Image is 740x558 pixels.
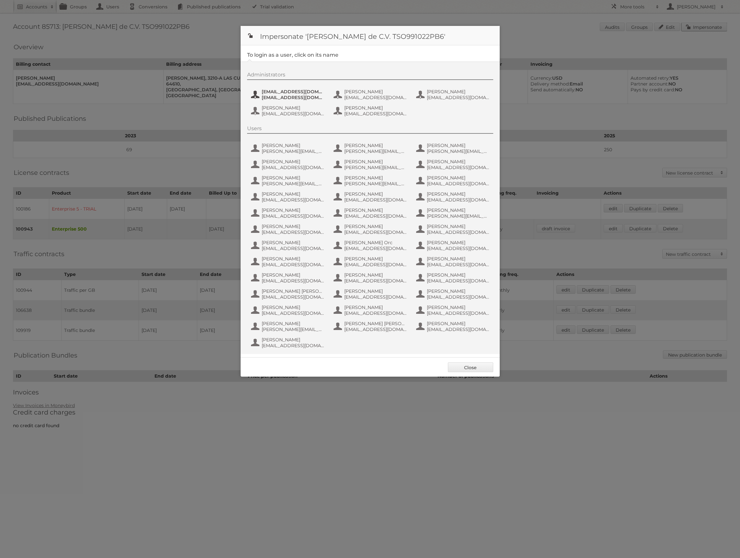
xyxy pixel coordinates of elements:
span: [EMAIL_ADDRESS][DOMAIN_NAME] [262,165,324,170]
button: [PERSON_NAME] [EMAIL_ADDRESS][DOMAIN_NAME] [416,288,492,301]
span: [PERSON_NAME] [344,105,407,111]
button: [PERSON_NAME] [EMAIL_ADDRESS][DOMAIN_NAME] [416,239,492,252]
span: [PERSON_NAME] [262,175,324,181]
span: [PERSON_NAME][EMAIL_ADDRESS][PERSON_NAME][DOMAIN_NAME] [344,148,407,154]
span: [EMAIL_ADDRESS][DOMAIN_NAME] [427,95,490,100]
button: [PERSON_NAME] [EMAIL_ADDRESS][DOMAIN_NAME] [416,304,492,317]
span: [EMAIL_ADDRESS][DOMAIN_NAME] [344,213,407,219]
span: [PERSON_NAME] [427,142,490,148]
button: [PERSON_NAME] [EMAIL_ADDRESS][DOMAIN_NAME] [250,158,326,171]
span: [EMAIL_ADDRESS][DOMAIN_NAME] [344,326,407,332]
span: [EMAIL_ADDRESS][DOMAIN_NAME] [344,229,407,235]
span: [EMAIL_ADDRESS][DOMAIN_NAME] [427,229,490,235]
span: [PERSON_NAME] [262,272,324,278]
span: [EMAIL_ADDRESS][DOMAIN_NAME] [262,89,324,95]
span: [EMAIL_ADDRESS][DOMAIN_NAME] [262,213,324,219]
div: Users [247,125,493,134]
span: [EMAIL_ADDRESS][DOMAIN_NAME] [344,111,407,117]
span: [PERSON_NAME][EMAIL_ADDRESS][DOMAIN_NAME] [427,148,490,154]
span: [PERSON_NAME] [262,142,324,148]
span: [EMAIL_ADDRESS][DOMAIN_NAME] [262,197,324,203]
button: [PERSON_NAME] [EMAIL_ADDRESS][DOMAIN_NAME] [416,223,492,236]
span: [PERSON_NAME] [427,304,490,310]
button: [PERSON_NAME] [EMAIL_ADDRESS][DOMAIN_NAME] [333,271,409,284]
span: [EMAIL_ADDRESS][DOMAIN_NAME] [344,294,407,300]
button: [PERSON_NAME] [EMAIL_ADDRESS][DOMAIN_NAME] [333,223,409,236]
span: [PERSON_NAME] [262,337,324,343]
span: [PERSON_NAME] [427,288,490,294]
span: [EMAIL_ADDRESS][DOMAIN_NAME] [344,262,407,268]
span: [PERSON_NAME] [427,240,490,245]
span: [PERSON_NAME] [427,256,490,262]
span: [EMAIL_ADDRESS][DOMAIN_NAME] [427,278,490,284]
button: [PERSON_NAME] [PERSON_NAME][EMAIL_ADDRESS][PERSON_NAME][DOMAIN_NAME] [333,158,409,171]
span: [EMAIL_ADDRESS][DOMAIN_NAME] [262,229,324,235]
span: [EMAIL_ADDRESS][DOMAIN_NAME] [427,326,490,332]
button: [PERSON_NAME] [EMAIL_ADDRESS][DOMAIN_NAME] [416,158,492,171]
span: [PERSON_NAME] [344,223,407,229]
span: [EMAIL_ADDRESS][DOMAIN_NAME] [344,245,407,251]
span: [PERSON_NAME] [427,89,490,95]
span: [PERSON_NAME][EMAIL_ADDRESS][PERSON_NAME][DOMAIN_NAME] [344,181,407,187]
span: [PERSON_NAME] [344,304,407,310]
button: [PERSON_NAME] [PERSON_NAME] [PERSON_NAME] [EMAIL_ADDRESS][DOMAIN_NAME] [250,288,326,301]
button: [PERSON_NAME] [EMAIL_ADDRESS][DOMAIN_NAME] [333,288,409,301]
span: [PERSON_NAME] [427,223,490,229]
button: [PERSON_NAME] [EMAIL_ADDRESS][DOMAIN_NAME] [333,190,409,203]
button: [PERSON_NAME] [PERSON_NAME][EMAIL_ADDRESS][PERSON_NAME][DOMAIN_NAME] [250,142,326,155]
span: [EMAIL_ADDRESS][DOMAIN_NAME] [344,95,407,100]
span: [PERSON_NAME] Orc [344,240,407,245]
span: [EMAIL_ADDRESS][DOMAIN_NAME] [262,245,324,251]
span: [PERSON_NAME] [344,272,407,278]
span: [PERSON_NAME] [344,142,407,148]
span: [PERSON_NAME] [344,207,407,213]
button: [PERSON_NAME] [EMAIL_ADDRESS][DOMAIN_NAME] [250,271,326,284]
button: [PERSON_NAME] [EMAIL_ADDRESS][DOMAIN_NAME] [250,336,326,349]
button: [PERSON_NAME] [EMAIL_ADDRESS][DOMAIN_NAME] [250,239,326,252]
span: [PERSON_NAME] [344,256,407,262]
button: [PERSON_NAME] [EMAIL_ADDRESS][DOMAIN_NAME] [416,190,492,203]
span: [EMAIL_ADDRESS][DOMAIN_NAME] [427,262,490,268]
span: [EMAIL_ADDRESS][DOMAIN_NAME] [427,294,490,300]
span: [PERSON_NAME] [262,207,324,213]
button: [PERSON_NAME] [EMAIL_ADDRESS][DOMAIN_NAME] [416,88,492,101]
button: [PERSON_NAME] [EMAIL_ADDRESS][DOMAIN_NAME] [250,207,326,220]
button: [PERSON_NAME] [EMAIL_ADDRESS][DOMAIN_NAME] [250,223,326,236]
button: [PERSON_NAME] [EMAIL_ADDRESS][DOMAIN_NAME] [416,320,492,333]
button: [PERSON_NAME] [EMAIL_ADDRESS][DOMAIN_NAME] [333,304,409,317]
span: [PERSON_NAME] [PERSON_NAME] [PERSON_NAME] [262,288,324,294]
button: [PERSON_NAME] [EMAIL_ADDRESS][DOMAIN_NAME] [416,271,492,284]
span: [PERSON_NAME] [427,272,490,278]
button: [PERSON_NAME] Orc [EMAIL_ADDRESS][DOMAIN_NAME] [333,239,409,252]
span: [EMAIL_ADDRESS][DOMAIN_NAME] [427,310,490,316]
span: [PERSON_NAME] [427,321,490,326]
span: [PERSON_NAME][EMAIL_ADDRESS][PERSON_NAME][DOMAIN_NAME] [427,213,490,219]
span: [PERSON_NAME] [262,105,324,111]
span: [PERSON_NAME][EMAIL_ADDRESS][PERSON_NAME][DOMAIN_NAME] [344,165,407,170]
span: [EMAIL_ADDRESS][DOMAIN_NAME] [262,95,324,100]
span: [EMAIL_ADDRESS][DOMAIN_NAME] [262,111,324,117]
span: [EMAIL_ADDRESS][DOMAIN_NAME] [262,294,324,300]
span: [PERSON_NAME][EMAIL_ADDRESS][PERSON_NAME][DOMAIN_NAME] [262,326,324,332]
button: [PERSON_NAME] [PERSON_NAME][EMAIL_ADDRESS][PERSON_NAME][DOMAIN_NAME] [416,207,492,220]
span: [EMAIL_ADDRESS][DOMAIN_NAME] [427,181,490,187]
span: [PERSON_NAME] [262,191,324,197]
button: [PERSON_NAME] [EMAIL_ADDRESS][DOMAIN_NAME] [333,88,409,101]
span: [PERSON_NAME] [262,321,324,326]
button: [PERSON_NAME] [EMAIL_ADDRESS][DOMAIN_NAME] [250,304,326,317]
span: [PERSON_NAME] [427,191,490,197]
button: [PERSON_NAME] [PERSON_NAME][EMAIL_ADDRESS][PERSON_NAME][DOMAIN_NAME] [333,142,409,155]
a: Close [448,362,493,372]
button: [EMAIL_ADDRESS][DOMAIN_NAME] [EMAIL_ADDRESS][DOMAIN_NAME] [250,88,326,101]
span: [EMAIL_ADDRESS][DOMAIN_NAME] [344,278,407,284]
span: [PERSON_NAME] [427,207,490,213]
button: [PERSON_NAME] [EMAIL_ADDRESS][DOMAIN_NAME] [333,255,409,268]
span: [PERSON_NAME] [262,240,324,245]
span: [PERSON_NAME][EMAIL_ADDRESS][PERSON_NAME][DOMAIN_NAME] [262,148,324,154]
span: [EMAIL_ADDRESS][DOMAIN_NAME] [427,197,490,203]
span: [PERSON_NAME] [344,191,407,197]
span: [EMAIL_ADDRESS][DOMAIN_NAME] [262,262,324,268]
h1: Impersonate '[PERSON_NAME] de C.V. TSO991022PB6' [241,26,500,45]
span: [PERSON_NAME] [262,159,324,165]
span: [PERSON_NAME] [344,89,407,95]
